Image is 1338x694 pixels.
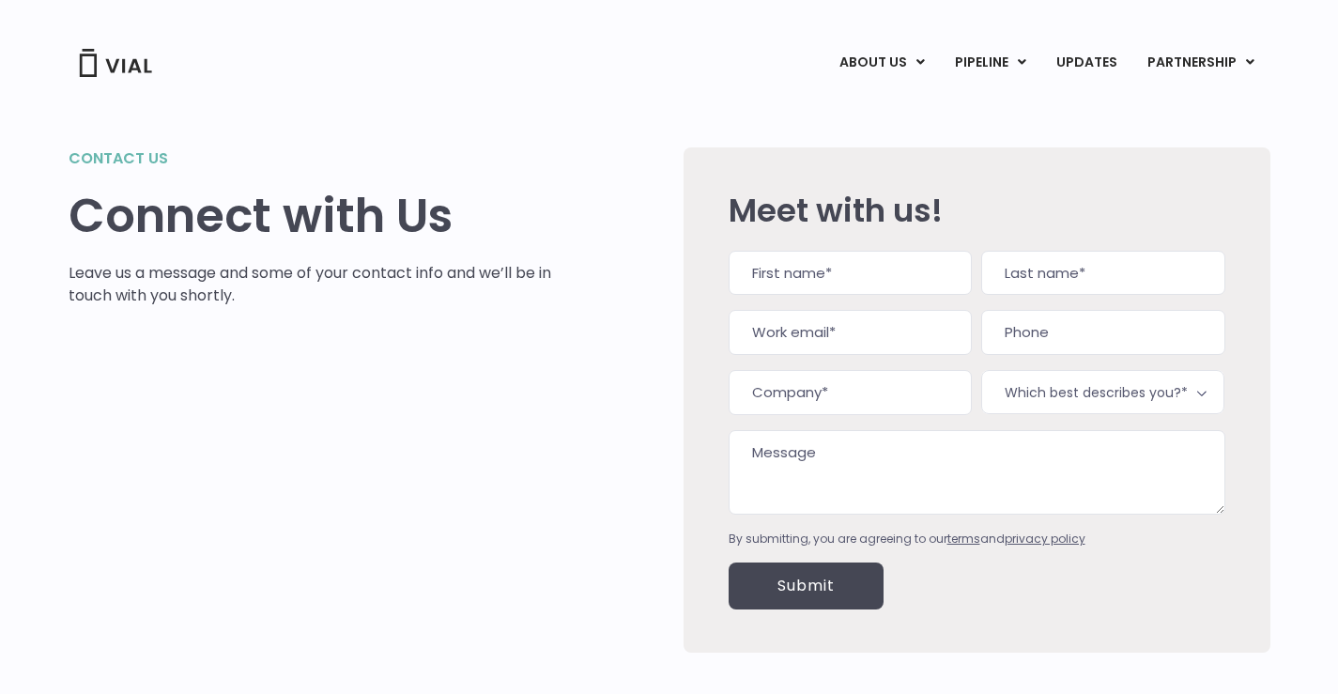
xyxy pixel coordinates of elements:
a: privacy policy [1005,531,1085,547]
a: UPDATES [1041,47,1131,79]
p: Leave us a message and some of your contact info and we’ll be in touch with you shortly. [69,262,552,307]
input: Last name* [981,251,1224,296]
span: Which best describes you?* [981,370,1224,414]
a: PARTNERSHIPMenu Toggle [1132,47,1269,79]
a: PIPELINEMenu Toggle [940,47,1040,79]
h1: Connect with Us [69,189,552,243]
input: Company* [729,370,972,415]
input: Work email* [729,310,972,355]
input: First name* [729,251,972,296]
div: By submitting, you are agreeing to our and [729,531,1225,547]
img: Vial Logo [78,49,153,77]
a: terms [947,531,980,547]
a: ABOUT USMenu Toggle [824,47,939,79]
input: Phone [981,310,1224,355]
h2: Meet with us! [729,193,1225,228]
input: Submit [729,563,884,609]
h2: Contact us [69,147,552,170]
